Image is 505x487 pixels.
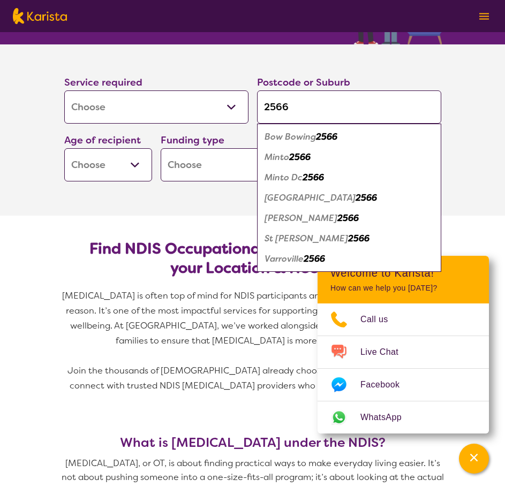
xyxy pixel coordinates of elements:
em: 2566 [303,172,324,183]
em: [PERSON_NAME] [265,212,337,224]
div: Join the thousands of [DEMOGRAPHIC_DATA] already choosing [GEOGRAPHIC_DATA] to connect with trust... [60,363,446,393]
span: Facebook [360,377,412,393]
em: Minto [265,151,289,163]
img: menu [479,13,489,20]
img: Karista logo [13,8,67,24]
label: Service required [64,76,142,89]
div: Channel Menu [318,256,489,433]
div: St Andrews 2566 [262,229,436,249]
div: Minto 2566 [262,147,436,168]
span: WhatsApp [360,409,414,425]
em: 2566 [304,253,325,264]
p: How can we help you [DATE]? [330,284,476,293]
label: Funding type [161,134,224,147]
label: Postcode or Suburb [257,76,350,89]
button: Channel Menu [459,444,489,474]
label: Age of recipient [64,134,141,147]
h2: Welcome to Karista! [330,267,476,279]
div: Minto Dc 2566 [262,168,436,188]
em: 2566 [289,151,311,163]
em: St [PERSON_NAME] [265,233,348,244]
em: 2566 [356,192,377,203]
h3: What is [MEDICAL_DATA] under the NDIS? [60,435,446,450]
h2: Find NDIS Occupational Therapists based on your Location & Needs [73,239,433,278]
em: [GEOGRAPHIC_DATA] [265,192,356,203]
em: 2566 [316,131,337,142]
em: 2566 [337,212,359,224]
em: Varroville [265,253,304,264]
em: Bow Bowing [265,131,316,142]
span: Call us [360,311,401,328]
div: Minto Heights 2566 [262,188,436,208]
input: Type [257,90,441,124]
ul: Choose channel [318,303,489,433]
span: Live Chat [360,344,411,360]
a: Web link opens in a new tab. [318,401,489,433]
div: Varroville 2566 [262,249,436,269]
div: Bow Bowing 2566 [262,127,436,147]
em: Minto Dc [265,172,303,183]
em: 2566 [348,233,370,244]
div: Raby 2566 [262,208,436,229]
div: [MEDICAL_DATA] is often top of mind for NDIS participants and their families - and for good reaso... [60,288,446,348]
